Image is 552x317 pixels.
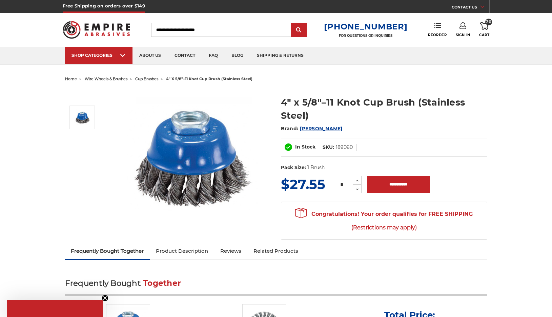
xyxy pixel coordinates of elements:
span: Congratulations! Your order qualifies for FREE SHIPPING [295,207,473,234]
span: Cart [479,33,489,37]
img: Empire Abrasives [63,17,130,43]
a: Product Description [150,244,214,258]
dd: 1 Brush [307,164,325,171]
div: Close teaser [7,300,103,317]
button: Close teaser [102,295,108,301]
a: [PHONE_NUMBER] [324,22,407,31]
span: Brand: [281,126,299,132]
div: SHOP CATEGORIES [71,53,126,58]
a: contact [168,47,202,64]
dt: SKU: [323,144,334,151]
span: 20 [485,19,492,25]
span: Sign In [456,33,470,37]
dd: 189060 [336,144,353,151]
a: shipping & returns [250,47,310,64]
span: In Stock [295,144,315,150]
a: Frequently Bought Together [65,244,150,258]
a: [PERSON_NAME] [300,126,342,132]
span: 4″ x 5/8″–11 knot cup brush (stainless steel) [166,76,252,81]
a: Reviews [214,244,247,258]
a: about us [132,47,168,64]
h1: 4″ x 5/8″–11 Knot Cup Brush (Stainless Steel) [281,96,487,122]
img: 4″ x 5/8″–11 Knot Cup Brush (Stainless Steel) [123,89,259,224]
span: Frequently Bought [65,278,141,288]
a: CONTACT US [452,3,489,13]
a: cup brushes [135,76,158,81]
dt: Pack Size: [281,164,306,171]
a: faq [202,47,225,64]
a: 20 Cart [479,22,489,37]
a: Reorder [428,22,447,37]
a: Related Products [247,244,304,258]
img: 4″ x 5/8″–11 Knot Cup Brush (Stainless Steel) [74,109,91,126]
p: FOR QUESTIONS OR INQUIRIES [324,33,407,38]
span: $27.55 [281,176,325,193]
span: Together [143,278,181,288]
a: wire wheels & brushes [85,76,127,81]
a: home [65,76,77,81]
a: blog [225,47,250,64]
span: Reorder [428,33,447,37]
span: (Restrictions may apply) [295,221,473,234]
